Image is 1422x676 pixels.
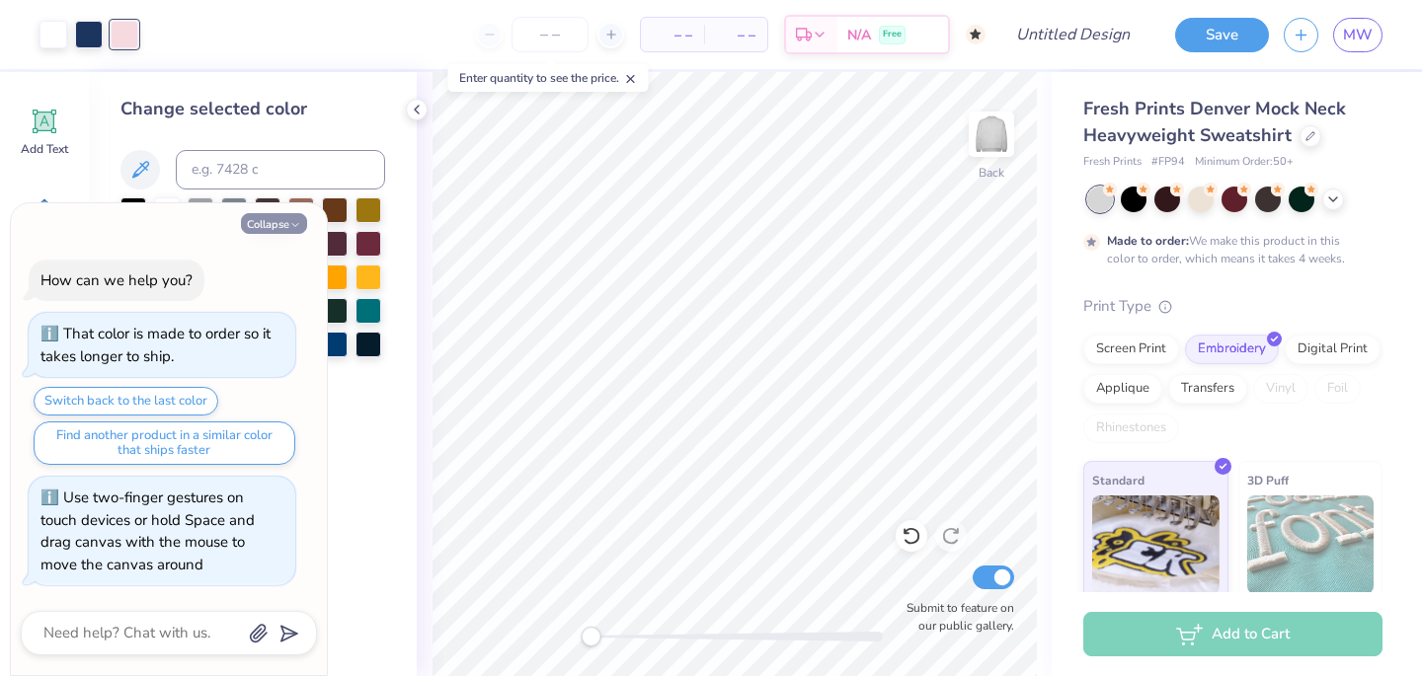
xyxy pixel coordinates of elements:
[1168,374,1247,404] div: Transfers
[176,150,385,189] input: e.g. 7428 c
[1314,374,1361,404] div: Foil
[653,25,692,45] span: – –
[1343,24,1373,46] span: MW
[1083,295,1382,318] div: Print Type
[241,213,307,234] button: Collapse
[1333,18,1382,52] a: MW
[1195,154,1294,171] span: Minimum Order: 50 +
[1083,335,1179,364] div: Screen Print
[1083,374,1162,404] div: Applique
[1285,335,1381,364] div: Digital Print
[1107,232,1350,267] div: We make this product in this color to order, which means it takes 4 weeks.
[448,64,649,92] div: Enter quantity to see the price.
[1107,233,1189,249] strong: Made to order:
[847,25,871,45] span: N/A
[40,488,255,574] div: Use two-finger gestures on touch devices or hold Space and drag canvas with the mouse to move the...
[1253,374,1308,404] div: Vinyl
[40,270,193,290] div: How can we help you?
[972,114,1011,154] img: Back
[1185,335,1279,364] div: Embroidery
[1092,470,1145,490] span: Standard
[512,17,589,52] input: – –
[716,25,755,45] span: – –
[1000,15,1145,54] input: Untitled Design
[1083,413,1179,443] div: Rhinestones
[1247,495,1375,594] img: 3D Puff
[1151,154,1185,171] span: # FP94
[1247,470,1289,490] span: 3D Puff
[581,627,600,646] div: Accessibility label
[979,164,1004,182] div: Back
[21,141,68,157] span: Add Text
[120,96,385,122] div: Change selected color
[1092,495,1220,594] img: Standard
[1175,18,1269,52] button: Save
[40,324,271,366] div: That color is made to order so it takes longer to ship.
[896,599,1014,635] label: Submit to feature on our public gallery.
[1083,154,1142,171] span: Fresh Prints
[883,28,902,41] span: Free
[34,421,295,465] button: Find another product in a similar color that ships faster
[1083,97,1346,147] span: Fresh Prints Denver Mock Neck Heavyweight Sweatshirt
[34,387,218,415] button: Switch back to the last color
